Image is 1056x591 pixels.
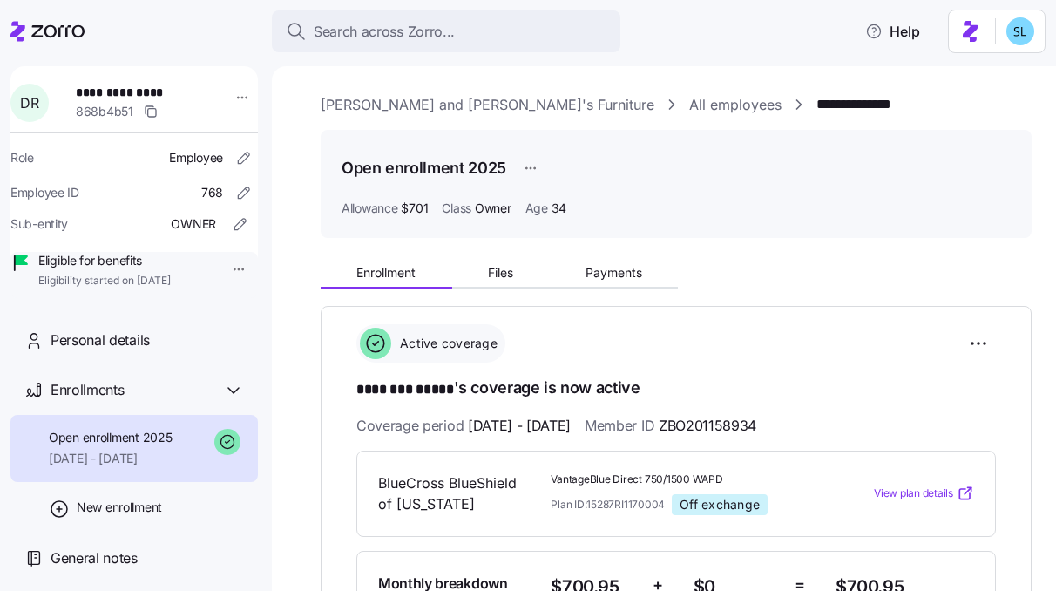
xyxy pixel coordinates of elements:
button: Search across Zorro... [272,10,620,52]
span: Sub-entity [10,215,68,233]
span: 34 [552,200,566,217]
span: 768 [201,184,223,201]
h1: 's coverage is now active [356,377,996,401]
span: [DATE] - [DATE] [468,415,571,437]
span: OWNER [171,215,216,233]
span: General notes [51,547,138,569]
span: 868b4b51 [76,103,133,120]
span: Payments [586,267,642,279]
a: [PERSON_NAME] and [PERSON_NAME]'s Furniture [321,94,654,116]
span: Owner [475,200,511,217]
span: Off exchange [680,497,760,513]
span: Open enrollment 2025 [49,429,172,446]
span: Help [865,21,920,42]
span: Eligible for benefits [38,252,171,269]
span: Enrollments [51,379,124,401]
span: D R [20,96,38,110]
span: Class [442,200,471,217]
span: BlueCross BlueShield of [US_STATE] [378,472,537,516]
span: View plan details [874,486,953,502]
span: Search across Zorro... [314,21,455,43]
span: Enrollment [356,267,416,279]
span: Role [10,149,34,166]
span: [DATE] - [DATE] [49,450,172,467]
span: Coverage period [356,415,571,437]
span: Active coverage [395,335,498,352]
button: Help [851,14,934,49]
a: View plan details [874,485,974,502]
span: Files [488,267,513,279]
span: Member ID [585,415,756,437]
span: Employee ID [10,184,79,201]
span: Allowance [342,200,397,217]
span: $701 [401,200,428,217]
span: Employee [169,149,223,166]
span: Eligibility started on [DATE] [38,274,171,289]
h1: Open enrollment 2025 [342,157,506,179]
a: All employees [689,94,782,116]
span: ZBO201158934 [659,415,756,437]
span: Plan ID: 15287RI1170004 [551,497,665,512]
span: New enrollment [77,499,162,516]
span: VantageBlue Direct 750/1500 WAPD [551,472,822,487]
span: Age [525,200,548,217]
span: Personal details [51,329,150,351]
img: 7c620d928e46699fcfb78cede4daf1d1 [1006,17,1034,45]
